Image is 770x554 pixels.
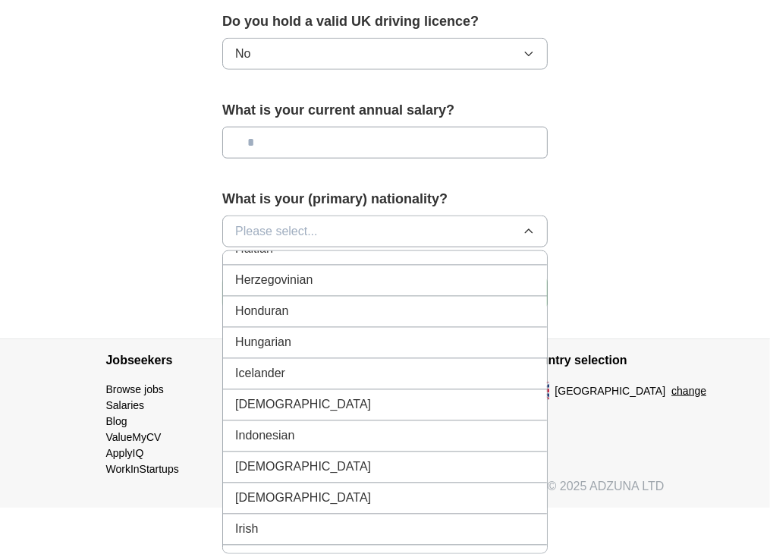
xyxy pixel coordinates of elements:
button: change [671,383,706,399]
a: Salaries [106,399,145,411]
span: [GEOGRAPHIC_DATA] [555,383,666,399]
label: What is your (primary) nationality? [222,189,548,209]
span: Honduran [235,303,288,321]
a: Browse jobs [106,383,164,395]
label: What is your current annual salary? [222,100,548,121]
span: Irish [235,521,258,539]
span: Indonesian [235,427,294,445]
div: © 2025 ADZUNA LTD [94,477,677,508]
span: Icelander [235,365,285,383]
a: WorkInStartups [106,463,179,475]
a: Blog [106,415,127,427]
span: No [235,45,250,63]
a: ValueMyCV [106,431,162,443]
label: Do you hold a valid UK driving licence? [222,11,548,32]
span: [DEMOGRAPHIC_DATA] [235,396,371,414]
button: Please select... [222,216,548,247]
span: [DEMOGRAPHIC_DATA] [235,458,371,477]
span: Hungarian [235,334,291,352]
button: No [222,38,548,70]
span: [DEMOGRAPHIC_DATA] [235,489,371,508]
h4: Country selection [525,339,665,382]
span: Please select... [235,222,318,241]
a: ApplyIQ [106,447,144,459]
span: Herzegovinian [235,272,313,290]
